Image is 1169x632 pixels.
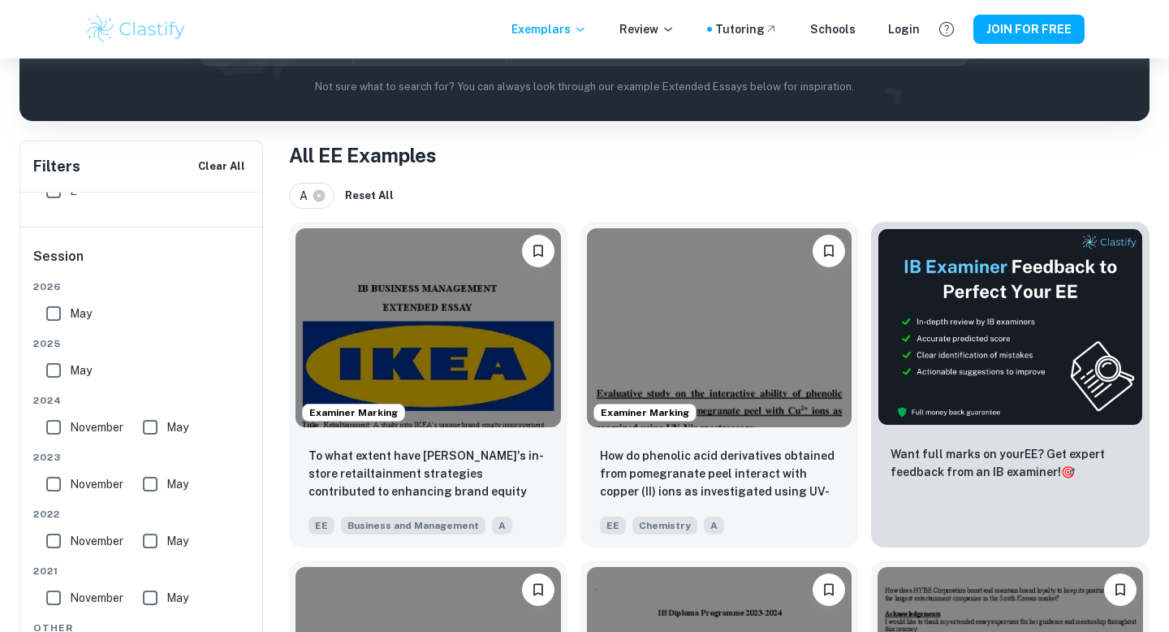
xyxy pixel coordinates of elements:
[70,475,123,493] span: November
[522,235,554,267] button: Please log in to bookmark exemplars
[32,79,1137,95] p: Not sure what to search for? You can always look through our example Extended Essays below for in...
[888,20,920,38] a: Login
[1104,574,1137,606] button: Please log in to bookmark exemplars
[289,222,567,548] a: Examiner MarkingPlease log in to bookmark exemplarsTo what extent have IKEA's in-store retailtain...
[715,20,778,38] a: Tutoring
[33,336,251,351] span: 2025
[933,15,960,43] button: Help and Feedback
[33,507,251,522] span: 2022
[33,393,251,408] span: 2024
[891,445,1130,481] p: Want full marks on your EE ? Get expert feedback from an IB examiner!
[166,532,188,550] span: May
[878,228,1143,426] img: Thumbnail
[1061,465,1075,478] span: 🎯
[194,154,249,179] button: Clear All
[704,517,724,535] span: A
[33,564,251,578] span: 2021
[308,447,548,502] p: To what extent have IKEA's in-store retailtainment strategies contributed to enhancing brand equi...
[522,574,554,606] button: Please log in to bookmark exemplars
[341,184,398,208] button: Reset All
[295,228,561,427] img: Business and Management EE example thumbnail: To what extent have IKEA's in-store reta
[33,247,251,279] h6: Session
[492,517,512,535] span: A
[580,222,859,548] a: Examiner MarkingPlease log in to bookmark exemplarsHow do phenolic acid derivatives obtained from...
[33,155,80,178] h6: Filters
[300,187,315,205] span: A
[308,517,334,535] span: EE
[600,447,839,502] p: How do phenolic acid derivatives obtained from pomegranate peel interact with copper (II) ions as...
[587,228,852,427] img: Chemistry EE example thumbnail: How do phenolic acid derivatives obtaine
[973,15,1085,44] button: JOIN FOR FREE
[813,574,845,606] button: Please log in to bookmark exemplars
[166,589,188,607] span: May
[810,20,856,38] a: Schools
[594,405,696,420] span: Examiner Marking
[70,305,92,322] span: May
[33,279,251,294] span: 2026
[341,517,485,535] span: Business and Management
[166,418,188,436] span: May
[166,475,188,493] span: May
[289,141,1150,170] h1: All EE Examples
[289,183,334,209] div: A
[70,589,123,607] span: November
[511,20,587,38] p: Exemplars
[70,418,123,436] span: November
[70,361,92,379] span: May
[632,517,697,535] span: Chemistry
[33,450,251,465] span: 2023
[303,405,404,420] span: Examiner Marking
[84,13,188,45] img: Clastify logo
[813,235,845,267] button: Please log in to bookmark exemplars
[619,20,675,38] p: Review
[871,222,1150,548] a: ThumbnailWant full marks on yourEE? Get expert feedback from an IB examiner!
[600,517,626,535] span: EE
[70,532,123,550] span: November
